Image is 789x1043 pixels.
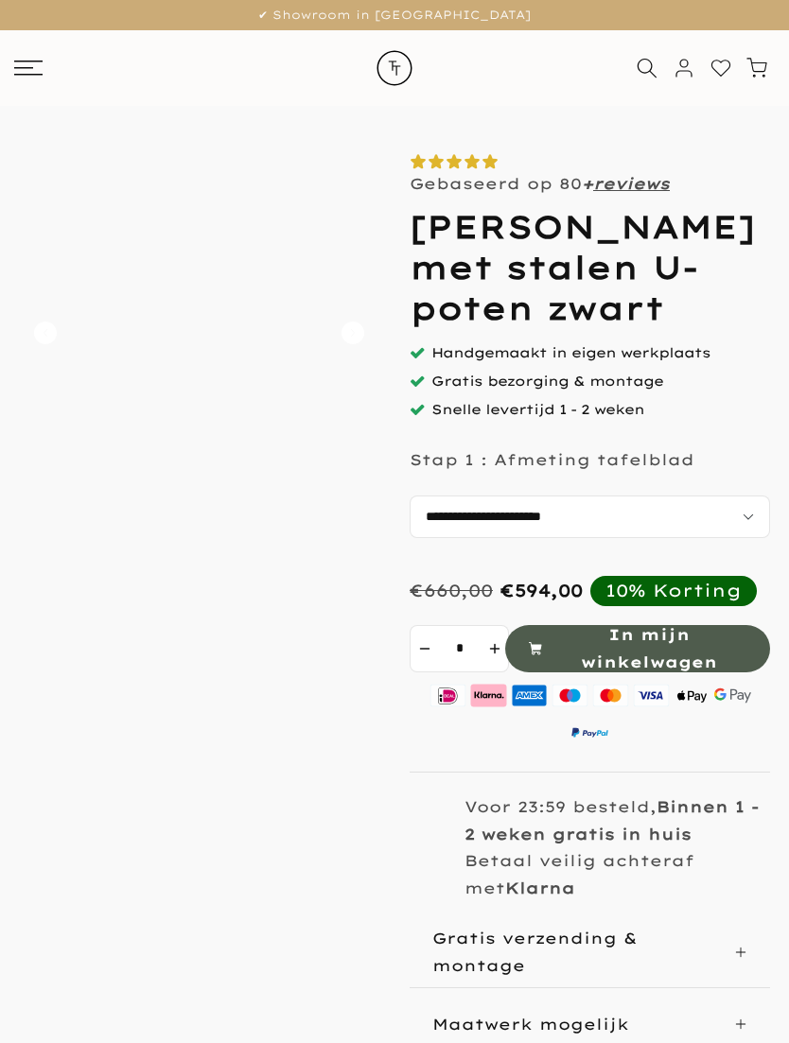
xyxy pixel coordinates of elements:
[431,401,644,418] span: Snelle levertijd 1 - 2 weken
[410,450,694,469] p: Stap 1 : Afmeting tafelblad
[311,521,379,589] img: Douglas bartafel met stalen U-poten zwart gepoedercoat
[410,625,438,672] button: decrement
[410,174,670,193] p: Gebaseerd op 80
[505,878,575,897] strong: Klarna
[24,5,765,26] p: ✔ Showroom in [GEOGRAPHIC_DATA]
[410,580,493,601] div: €660,00
[34,322,57,344] button: Carousel Back Arrow
[2,947,96,1041] iframe: toggle-frame
[438,625,481,672] input: Quantity
[361,30,428,106] img: trend-table
[342,322,364,344] button: Carousel Next Arrow
[431,344,710,361] span: Handgemaakt in eigen werkplaats
[410,207,770,329] h1: [PERSON_NAME] met stalen U-poten zwart
[432,1015,629,1034] p: Maatwerk mogelijk
[465,797,760,843] p: Voor 23:59 besteld,
[481,625,509,672] button: increment
[605,580,742,601] div: 10% Korting
[92,521,160,589] img: Douglas bartafel met stalen U-poten zwart
[505,625,770,672] button: In mijn winkelwagen
[593,174,670,193] a: reviews
[165,521,233,589] img: Douglas bartafel met stalen U-poten zwart
[432,929,638,975] p: Gratis verzending & montage
[238,521,307,589] img: Douglas bartafel met stalen U-poten zwart
[19,153,379,513] img: Douglas bartafel met stalen U-poten zwart
[19,521,87,589] img: Douglas bartafel met stalen U-poten zwart
[551,621,747,676] span: In mijn winkelwagen
[431,373,663,390] span: Gratis bezorging & montage
[465,851,694,897] p: Betaal veilig achteraf met
[410,495,770,538] select: autocomplete="off"
[465,797,760,843] strong: Binnen 1 - 2 weken gratis in huis
[582,174,593,193] strong: +
[500,580,583,601] div: €594,00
